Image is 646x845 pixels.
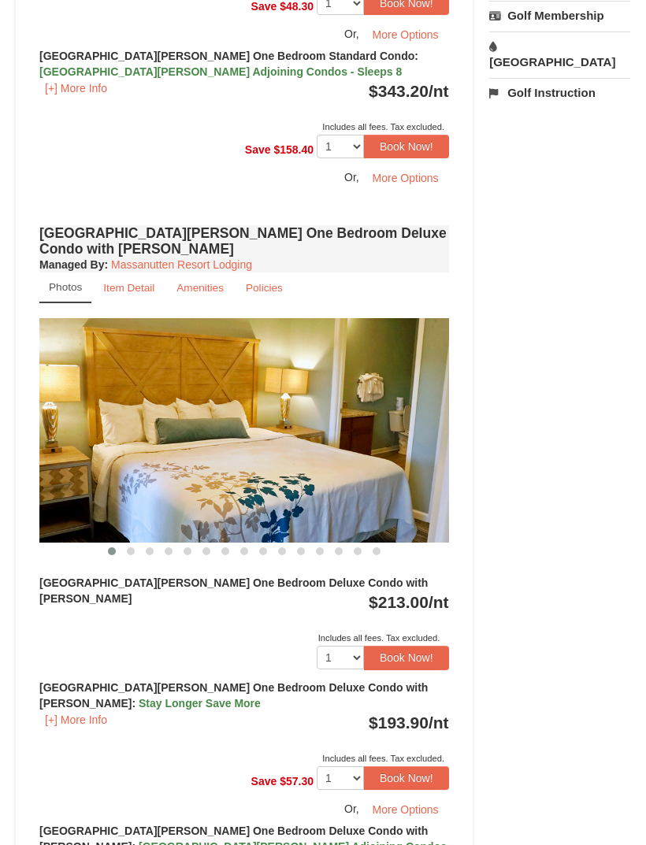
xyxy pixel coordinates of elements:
a: [GEOGRAPHIC_DATA] [489,32,630,76]
span: : [132,697,136,710]
div: Includes all fees. Tax excluded. [39,750,449,766]
a: Item Detail [93,272,165,303]
button: [+] More Info [39,80,113,97]
span: [GEOGRAPHIC_DATA][PERSON_NAME] Adjoining Condos - Sleeps 8 [39,65,402,78]
button: Book Now! [364,135,449,158]
span: Stay Longer Save More [139,697,261,710]
span: $158.40 [273,143,314,156]
span: Or, [344,802,359,815]
div: Includes all fees. Tax excluded. [39,630,449,646]
div: Includes all fees. Tax excluded. [39,119,449,135]
img: 18876286-122-159e5707.jpg [39,318,449,543]
span: $193.90 [369,713,429,732]
button: More Options [362,798,449,821]
a: Amenities [166,272,234,303]
button: More Options [362,166,449,190]
strong: [GEOGRAPHIC_DATA][PERSON_NAME] One Bedroom Deluxe Condo with [PERSON_NAME] [39,576,428,605]
span: $57.30 [280,774,314,787]
small: Item Detail [103,282,154,294]
strong: : [39,258,108,271]
span: /nt [429,82,449,100]
span: Or, [344,28,359,40]
span: Or, [344,171,359,183]
a: Photos [39,272,91,303]
h4: [GEOGRAPHIC_DATA][PERSON_NAME] One Bedroom Deluxe Condo with [PERSON_NAME] [39,225,449,257]
span: Save [245,143,271,156]
span: : [414,50,418,62]
span: /nt [429,713,449,732]
strong: [GEOGRAPHIC_DATA][PERSON_NAME] One Bedroom Deluxe Condo with [PERSON_NAME] [39,681,428,710]
button: Book Now! [364,766,449,790]
a: Golf Instruction [489,78,630,107]
small: Photos [49,281,82,293]
span: Managed By [39,258,104,271]
span: Save [251,774,277,787]
a: Golf Membership [489,1,630,30]
a: Policies [236,272,293,303]
span: /nt [429,593,449,611]
button: [+] More Info [39,711,113,728]
strong: $213.00 [369,593,449,611]
small: Amenities [176,282,224,294]
button: Book Now! [364,646,449,669]
button: More Options [362,23,449,46]
strong: [GEOGRAPHIC_DATA][PERSON_NAME] One Bedroom Standard Condo [39,50,418,78]
small: Policies [246,282,283,294]
span: $343.20 [369,82,429,100]
a: Massanutten Resort Lodging [111,258,252,271]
